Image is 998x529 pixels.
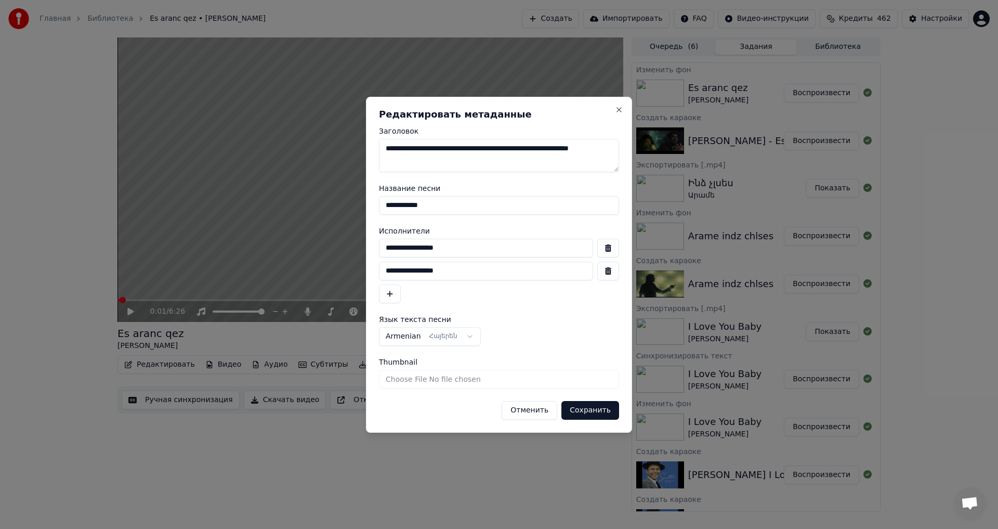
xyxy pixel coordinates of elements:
button: Отменить [502,401,557,420]
label: Заголовок [379,127,619,135]
label: Исполнители [379,227,619,235]
button: Сохранить [561,401,619,420]
span: Язык текста песни [379,316,451,323]
span: Thumbnail [379,358,417,366]
h2: Редактировать метаданные [379,110,619,119]
label: Название песни [379,185,619,192]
